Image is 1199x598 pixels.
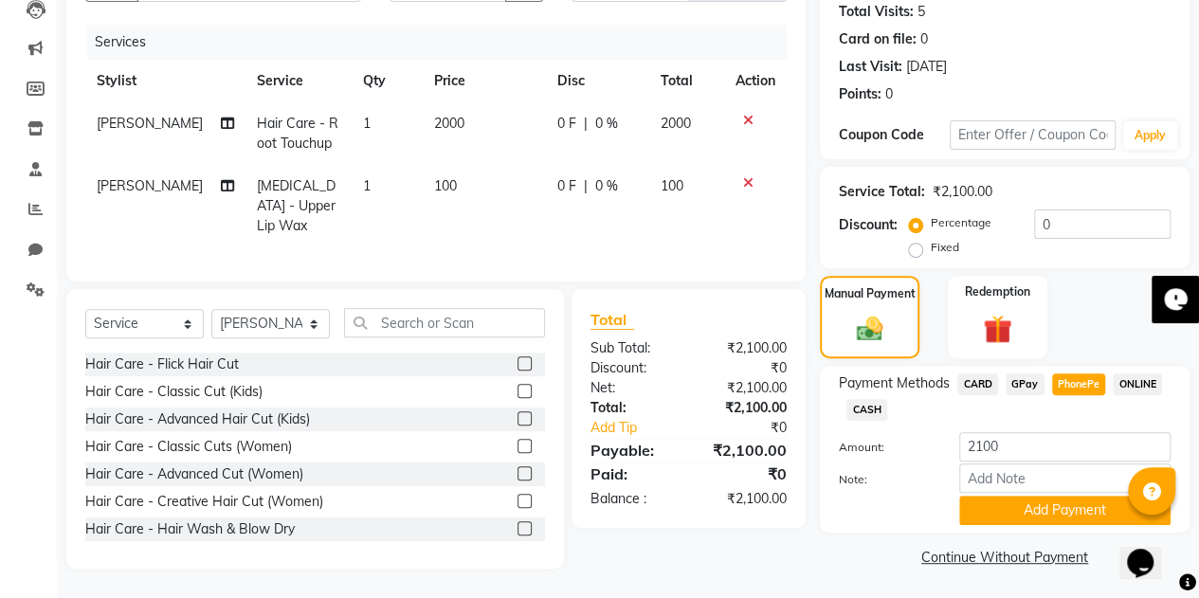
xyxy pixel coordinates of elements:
span: Payment Methods [839,373,950,393]
div: Sub Total: [576,338,689,358]
th: Total [648,60,724,102]
label: Manual Payment [825,285,916,302]
span: 0 % [595,114,618,134]
span: [MEDICAL_DATA] - Upper Lip Wax [257,177,336,234]
button: Add Payment [959,496,1171,525]
span: 0 % [595,176,618,196]
div: Hair Care - Flick Hair Cut [85,354,239,374]
span: 0 F [557,176,576,196]
div: Paid: [576,462,689,485]
div: Total: [576,398,689,418]
span: 2000 [434,115,464,132]
div: 5 [917,2,925,22]
div: Hair Care - Advanced Hair Cut (Kids) [85,409,310,429]
span: 2000 [660,115,690,132]
span: GPay [1006,373,1045,395]
input: Add Note [959,463,1171,493]
span: 100 [434,177,457,194]
div: Hair Care - Advanced Cut (Women) [85,464,303,484]
label: Percentage [931,214,991,231]
div: Discount: [839,215,898,235]
div: Coupon Code [839,125,950,145]
div: Services [87,25,801,60]
span: | [584,114,588,134]
div: ₹2,100.00 [688,378,801,398]
span: [PERSON_NAME] [97,115,203,132]
label: Fixed [931,239,959,256]
span: Total [590,310,634,330]
input: Search or Scan [344,308,545,337]
span: Hair Care - Root Touchup [257,115,338,152]
div: ₹0 [688,462,801,485]
th: Disc [546,60,648,102]
span: 100 [660,177,682,194]
div: Balance : [576,489,689,509]
div: ₹2,100.00 [688,439,801,462]
div: Hair Care - Classic Cuts (Women) [85,437,292,457]
th: Action [724,60,787,102]
a: Continue Without Payment [824,548,1186,568]
span: PhonePe [1052,373,1106,395]
div: 0 [885,84,893,104]
label: Note: [825,471,945,488]
th: Stylist [85,60,245,102]
th: Qty [352,60,423,102]
div: Service Total: [839,182,925,202]
img: _gift.svg [974,312,1021,347]
span: ONLINE [1113,373,1162,395]
div: [DATE] [906,57,947,77]
input: Enter Offer / Coupon Code [950,120,1116,150]
th: Service [245,60,352,102]
img: _cash.svg [848,314,892,344]
span: CASH [846,399,887,421]
div: ₹0 [707,418,801,438]
div: Discount: [576,358,689,378]
span: 1 [363,115,371,132]
div: ₹0 [688,358,801,378]
span: CARD [957,373,998,395]
iframe: chat widget [1119,522,1180,579]
div: Hair Care - Hair Wash & Blow Dry [85,519,295,539]
div: ₹2,100.00 [933,182,992,202]
div: Last Visit: [839,57,902,77]
a: Add Tip [576,418,707,438]
span: 0 F [557,114,576,134]
th: Price [423,60,546,102]
div: ₹2,100.00 [688,489,801,509]
label: Amount: [825,439,945,456]
div: Hair Care - Creative Hair Cut (Women) [85,492,323,512]
button: Apply [1123,121,1177,150]
input: Amount [959,432,1171,462]
div: 0 [920,29,928,49]
span: | [584,176,588,196]
div: ₹2,100.00 [688,338,801,358]
label: Redemption [965,283,1030,300]
div: Card on file: [839,29,917,49]
div: Hair Care - Classic Cut (Kids) [85,382,263,402]
div: Total Visits: [839,2,914,22]
span: 1 [363,177,371,194]
div: ₹2,100.00 [688,398,801,418]
div: Points: [839,84,881,104]
div: Payable: [576,439,689,462]
span: [PERSON_NAME] [97,177,203,194]
div: Net: [576,378,689,398]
